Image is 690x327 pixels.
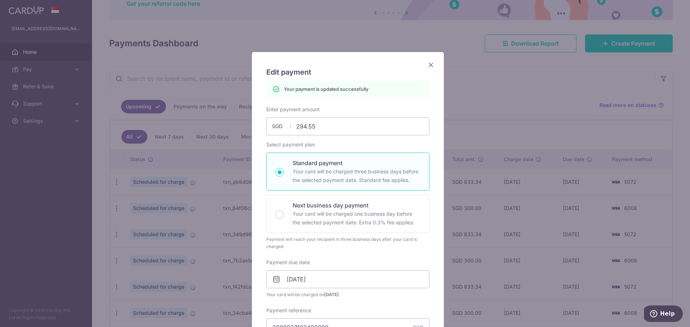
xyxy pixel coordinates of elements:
[427,61,435,69] button: Close
[284,85,368,93] p: Your payment is updated successfully
[293,210,420,227] p: Your card will be charged one business day before the selected payment date. Extra 0.3% fee applies.
[293,167,420,184] p: Your card will be charged three business days before the selected payment date. Standard fee appl...
[266,259,310,266] label: Payment due date
[266,307,311,314] label: Payment reference
[266,236,429,250] div: Payment will reach your recipient in three business days after your card is charged.
[266,106,320,113] label: Enter payment amount
[266,66,429,78] h5: Edit payment
[266,291,429,298] span: Your card will be charged on
[266,117,429,135] input: 0.00
[266,141,315,148] label: Select payment plan
[293,159,420,167] p: Standard payment
[644,305,683,323] iframe: Opens a widget where you can find more information
[324,292,339,297] span: [DATE]
[266,270,429,288] input: DD / MM / YYYY
[293,201,420,210] p: Next business day payment
[272,123,291,130] span: SGD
